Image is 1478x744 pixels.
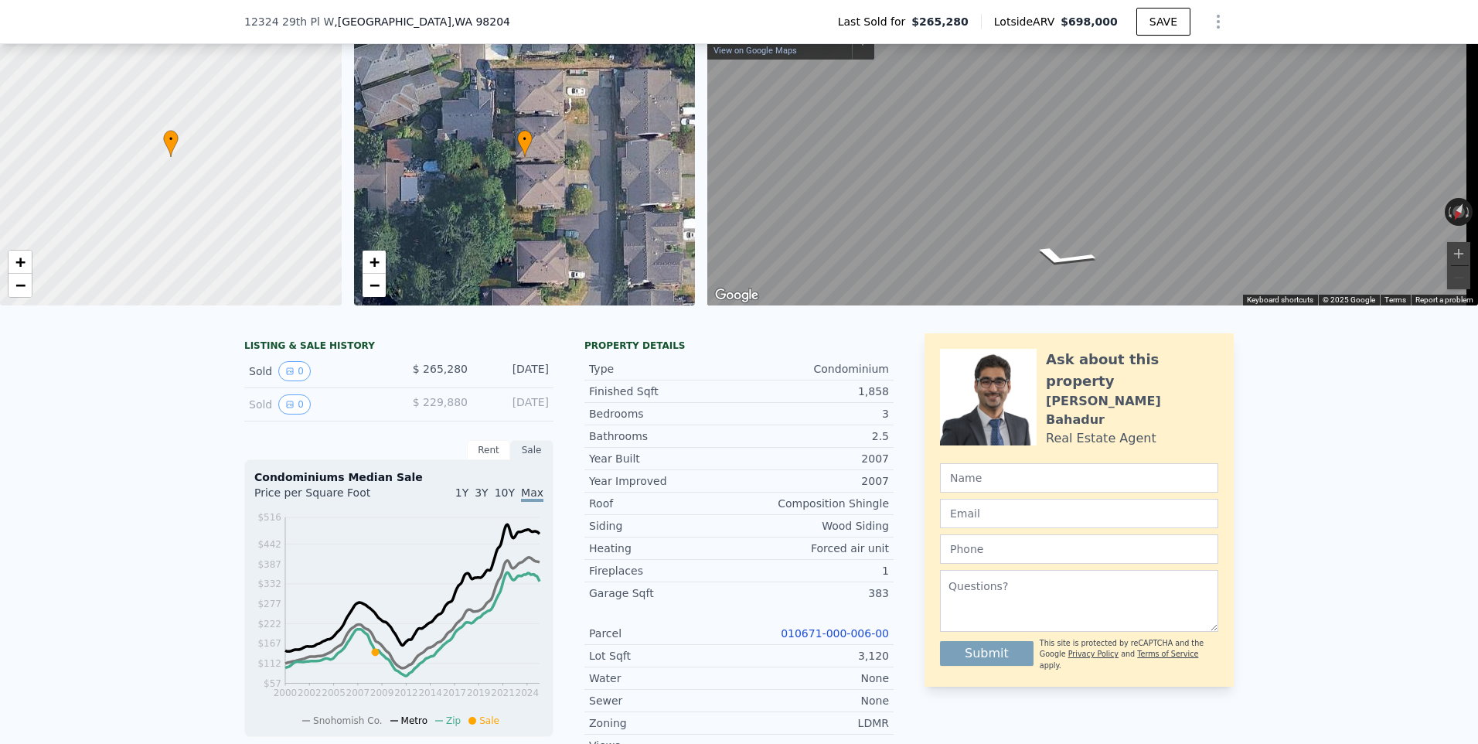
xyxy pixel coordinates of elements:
button: Rotate counterclockwise [1445,198,1453,226]
span: + [15,252,26,271]
div: [DATE] [480,394,549,415]
div: Fireplaces [589,563,739,578]
div: 2.5 [739,428,889,444]
a: View on Google Maps [713,46,797,56]
span: Sale [479,715,499,726]
button: Zoom out [1447,266,1470,289]
tspan: 2021 [491,688,515,698]
div: Bathrooms [589,428,739,444]
img: Google [711,285,762,305]
div: Water [589,671,739,686]
div: • [517,130,533,157]
div: LISTING & SALE HISTORY [244,340,553,355]
div: Real Estate Agent [1046,429,1156,448]
div: This site is protected by reCAPTCHA and the Google and apply. [1040,638,1218,671]
button: Zoom in [1447,242,1470,265]
tspan: 2000 [274,688,298,698]
span: Last Sold for [838,14,912,29]
tspan: $332 [257,578,281,589]
span: • [163,132,179,146]
div: Street View [707,9,1478,305]
div: Property details [584,340,894,352]
span: © 2025 Google [1323,295,1375,304]
span: $698,000 [1061,15,1118,28]
div: [PERSON_NAME] Bahadur [1046,392,1218,429]
a: Zoom out [363,274,386,297]
tspan: $112 [257,658,281,669]
span: , [GEOGRAPHIC_DATA] [334,14,510,29]
div: Year Improved [589,473,739,489]
span: $ 229,880 [413,396,468,408]
div: 2007 [739,451,889,466]
div: Wood Siding [739,518,889,534]
tspan: 2012 [394,688,418,698]
button: View historical data [278,394,311,415]
div: None [739,671,889,686]
span: Zip [446,715,461,726]
div: Sold [249,361,387,381]
a: 010671-000-006-00 [781,627,889,640]
span: $265,280 [911,14,969,29]
a: Report a problem [1415,295,1473,304]
tspan: $387 [257,559,281,570]
div: 1 [739,563,889,578]
tspan: 2009 [370,688,394,698]
button: Show Options [1203,6,1234,37]
div: Map [707,9,1478,305]
tspan: $516 [257,512,281,523]
span: • [517,132,533,146]
button: Keyboard shortcuts [1247,295,1313,305]
div: Condominium [739,361,889,377]
input: Phone [940,534,1218,564]
div: Forced air unit [739,541,889,556]
span: , WA 98204 [451,15,510,28]
tspan: 2019 [467,688,491,698]
div: Roof [589,496,739,511]
tspan: $167 [257,638,281,649]
div: 1,858 [739,384,889,399]
span: Max [521,486,543,502]
span: − [369,275,379,295]
span: 10Y [495,486,515,499]
div: None [739,693,889,708]
div: Siding [589,518,739,534]
tspan: 2005 [322,688,346,698]
a: Zoom out [9,274,32,297]
tspan: $277 [257,599,281,609]
div: Parcel [589,626,739,641]
tspan: 2007 [346,688,370,698]
span: Lotside ARV [994,14,1061,29]
span: 12324 29th Pl W [244,14,334,29]
tspan: $222 [257,619,281,630]
button: Reset the view [1447,197,1469,227]
button: Submit [940,641,1034,666]
path: Go North, 30th Ave W [1006,241,1119,273]
div: Zoning [589,715,739,731]
tspan: 2002 [298,688,322,698]
div: Type [589,361,739,377]
tspan: $57 [264,678,281,689]
div: Condominiums Median Sale [254,469,543,485]
div: Sale [510,440,553,460]
a: Terms of Service [1137,650,1198,658]
span: 1Y [455,486,468,499]
div: Bedrooms [589,406,739,421]
div: • [163,130,179,157]
tspan: 2014 [418,688,442,698]
a: Zoom in [9,251,32,274]
tspan: 2017 [443,688,467,698]
span: Snohomish Co. [313,715,383,726]
div: Ask about this property [1046,349,1218,392]
div: 3 [739,406,889,421]
tspan: $442 [257,539,281,550]
tspan: 2024 [516,688,540,698]
div: 3,120 [739,648,889,664]
a: Open this area in Google Maps (opens a new window) [711,285,762,305]
input: Email [940,499,1218,528]
div: Price per Square Foot [254,485,399,510]
button: SAVE [1136,8,1190,36]
div: Year Built [589,451,739,466]
div: [DATE] [480,361,549,381]
button: Rotate clockwise [1465,198,1473,226]
div: Heating [589,541,739,556]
